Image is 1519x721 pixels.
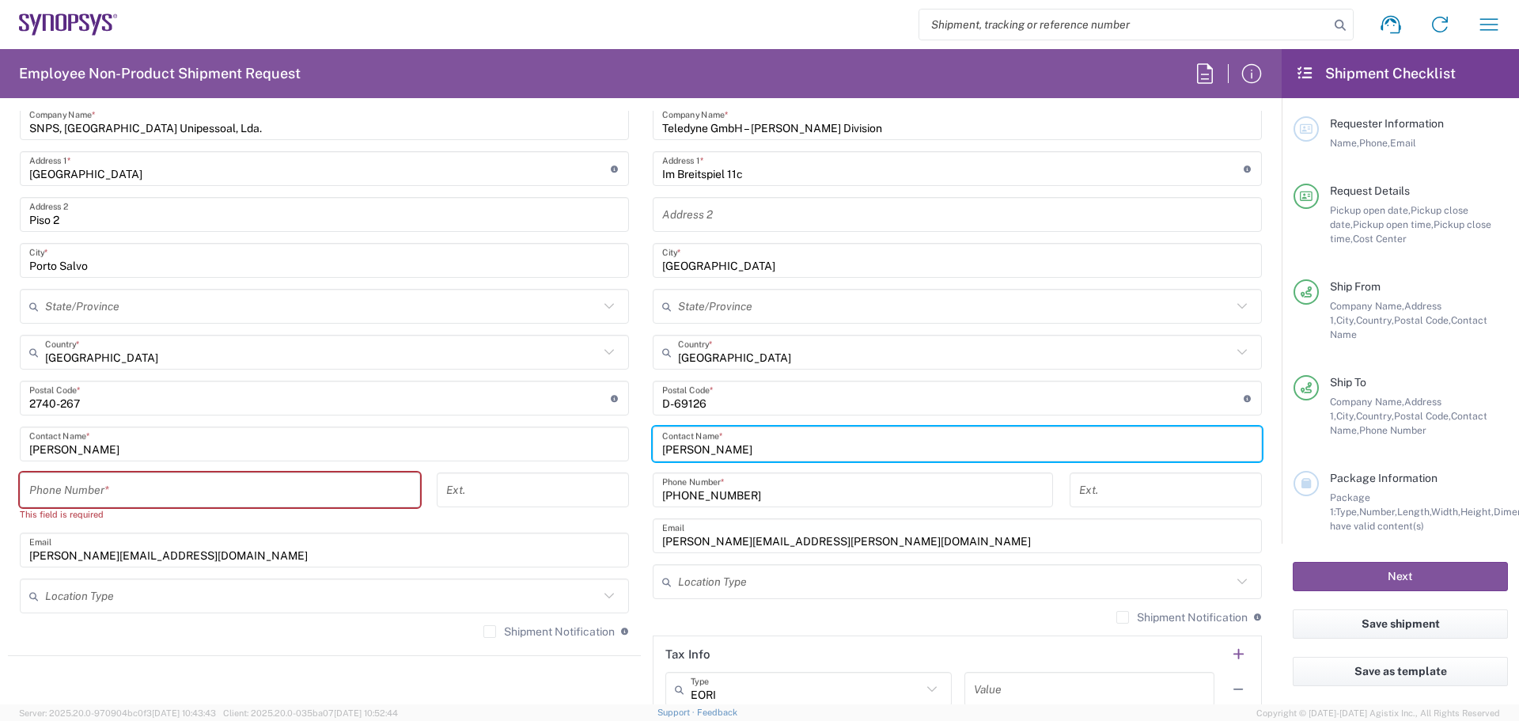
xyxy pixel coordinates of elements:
label: Shipment Notification [1116,611,1248,624]
span: [DATE] 10:43:43 [152,708,216,718]
span: [DATE] 10:52:44 [334,708,398,718]
span: Type, [1335,506,1359,518]
span: City, [1336,410,1356,422]
span: Phone, [1359,137,1390,149]
span: Width, [1431,506,1460,518]
span: Ship To [1330,376,1366,389]
span: Copyright © [DATE]-[DATE] Agistix Inc., All Rights Reserved [1256,706,1500,720]
input: Shipment, tracking or reference number [919,9,1329,40]
h2: Shipment Checklist [1296,64,1456,83]
span: Request Details [1330,184,1410,197]
span: Height, [1460,506,1494,518]
span: Postal Code, [1394,410,1451,422]
span: Server: 2025.20.0-970904bc0f3 [19,708,216,718]
a: Support [657,708,697,717]
span: Requester Information [1330,117,1444,130]
span: City, [1336,314,1356,326]
a: Feedback [697,708,737,717]
span: Name, [1330,137,1359,149]
span: Pickup open time, [1353,218,1434,230]
span: Number, [1359,506,1397,518]
span: Package Information [1330,472,1438,484]
div: This field is required [20,507,420,522]
span: Postal Code, [1394,314,1451,326]
span: Client: 2025.20.0-035ba07 [223,708,398,718]
label: Shipment Notification [483,625,615,638]
button: Save shipment [1293,609,1508,639]
span: Company Name, [1330,396,1404,408]
button: Next [1293,562,1508,591]
span: Ship From [1330,280,1381,293]
span: Email [1390,137,1416,149]
span: Country, [1356,410,1394,422]
h2: Employee Non-Product Shipment Request [19,64,301,83]
button: Save as template [1293,657,1508,686]
span: Pickup open date, [1330,204,1411,216]
span: Country, [1356,314,1394,326]
span: Company Name, [1330,300,1404,312]
span: Package 1: [1330,491,1370,518]
h2: Tax Info [665,647,710,662]
span: Phone Number [1359,424,1426,436]
span: Cost Center [1353,233,1407,245]
span: Length, [1397,506,1431,518]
